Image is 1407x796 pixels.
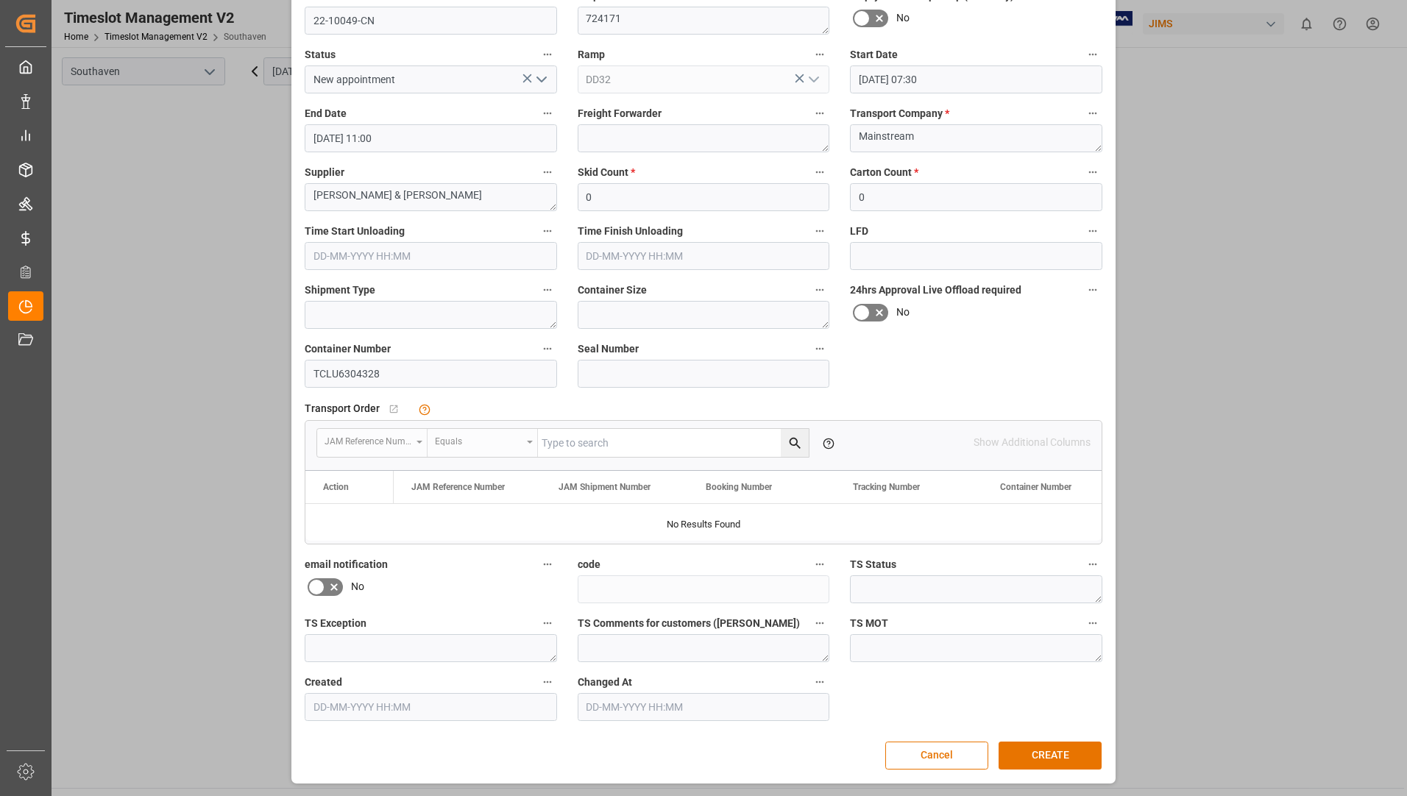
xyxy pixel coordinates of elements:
span: Changed At [578,675,632,690]
button: LFD [1083,221,1102,241]
button: search button [781,429,809,457]
textarea: [PERSON_NAME] & [PERSON_NAME] [305,183,557,211]
input: DD-MM-YYYY HH:MM [305,693,557,721]
button: End Date [538,104,557,123]
textarea: Mainstream [850,124,1102,152]
input: DD-MM-YYYY HH:MM [305,124,557,152]
span: Time Finish Unloading [578,224,683,239]
span: 24hrs Approval Live Offload required [850,282,1021,298]
button: Supplier [538,163,557,182]
span: Seal Number [578,341,639,357]
button: Start Date [1083,45,1102,64]
span: Container Size [578,282,647,298]
span: JAM Shipment Number [559,482,651,492]
button: Shipment Type [538,280,557,299]
input: Type to search/select [578,65,830,93]
span: Created [305,675,342,690]
span: Start Date [850,47,898,63]
button: Carton Count * [1083,163,1102,182]
button: open menu [802,68,824,91]
input: DD-MM-YYYY HH:MM [578,242,830,270]
button: Time Finish Unloading [810,221,829,241]
button: Status [538,45,557,64]
button: TS Status [1083,555,1102,574]
span: TS Comments for customers ([PERSON_NAME]) [578,616,800,631]
span: Transport Company [850,106,949,121]
span: email notification [305,557,388,572]
button: TS Exception [538,614,557,633]
span: Container Number [305,341,391,357]
span: Carton Count [850,165,918,180]
span: Skid Count [578,165,635,180]
button: Freight Forwarder [810,104,829,123]
textarea: 724171 [578,7,830,35]
span: No [896,305,910,320]
span: End Date [305,106,347,121]
input: DD-MM-YYYY HH:MM [850,65,1102,93]
span: Ramp [578,47,605,63]
span: JAM Reference Number [411,482,505,492]
button: Transport Company * [1083,104,1102,123]
button: Changed At [810,672,829,692]
span: Time Start Unloading [305,224,405,239]
button: open menu [317,429,428,457]
input: DD-MM-YYYY HH:MM [578,693,830,721]
button: Seal Number [810,339,829,358]
span: code [578,557,600,572]
span: Supplier [305,165,344,180]
span: TS MOT [850,616,888,631]
span: Freight Forwarder [578,106,662,121]
span: TS Status [850,557,896,572]
span: Status [305,47,336,63]
button: code [810,555,829,574]
input: Type to search/select [305,65,557,93]
span: LFD [850,224,868,239]
span: Container Number [1000,482,1071,492]
button: Container Size [810,280,829,299]
input: DD-MM-YYYY HH:MM [305,242,557,270]
button: Skid Count * [810,163,829,182]
button: Ramp [810,45,829,64]
span: Tracking Number [853,482,920,492]
button: TS Comments for customers ([PERSON_NAME]) [810,614,829,633]
span: Booking Number [706,482,772,492]
button: 24hrs Approval Live Offload required [1083,280,1102,299]
div: JAM Reference Number [325,431,411,448]
span: No [351,579,364,594]
span: Transport Order [305,401,380,416]
button: open menu [428,429,538,457]
span: Shipment Type [305,282,375,298]
span: No [896,10,910,26]
div: Equals [435,431,522,448]
input: Type to search [538,429,809,457]
button: Cancel [885,742,988,770]
span: TS Exception [305,616,366,631]
button: TS MOT [1083,614,1102,633]
button: Time Start Unloading [538,221,557,241]
button: Container Number [538,339,557,358]
div: Action [323,482,349,492]
button: open menu [529,68,551,91]
button: CREATE [999,742,1102,770]
button: Created [538,672,557,692]
button: email notification [538,555,557,574]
